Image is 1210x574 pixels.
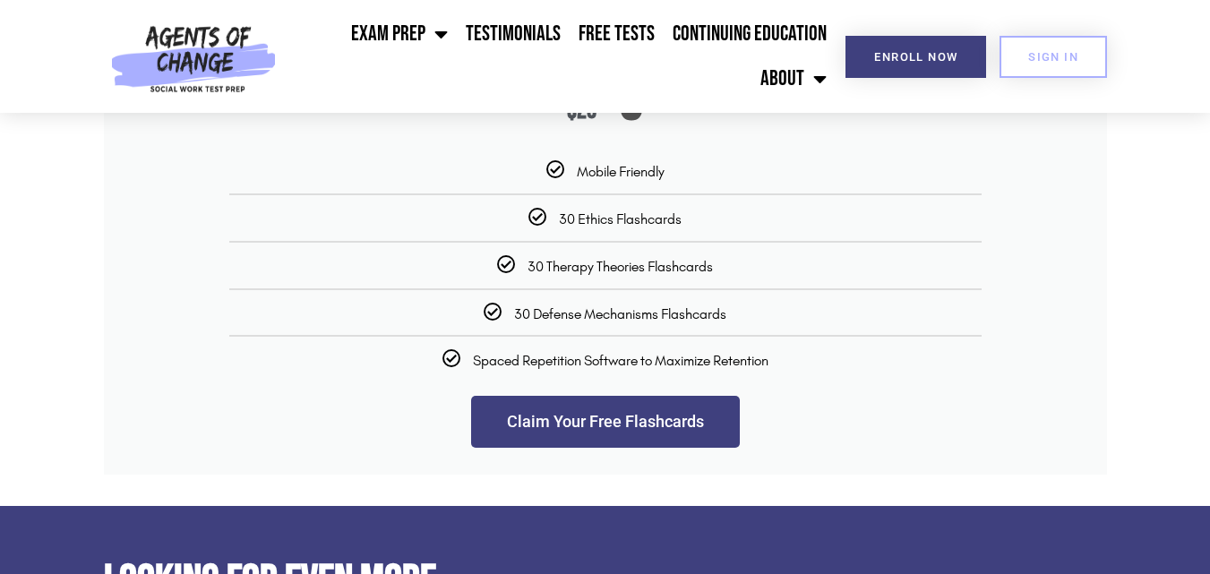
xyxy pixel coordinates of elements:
[457,12,570,56] a: Testimonials
[473,352,768,369] span: Spaced Repetition Software to Maximize Retention
[342,12,457,56] a: Exam Prep
[570,12,664,56] a: Free Tests
[845,36,986,78] a: Enroll Now
[514,305,726,322] span: 30 Defense Mechanisms Flashcards
[620,79,643,125] span: 0
[577,163,665,180] span: Mobile Friendly
[664,12,836,56] a: Continuing Education
[284,12,837,101] nav: Menu
[471,396,740,448] a: Claim Your Free Flashcards
[559,210,682,227] span: 30 Ethics Flashcards
[1000,36,1107,78] a: SIGN IN
[528,258,713,275] span: 30 Therapy Theories Flashcards
[874,51,957,63] span: Enroll Now
[751,56,836,101] a: About
[1028,51,1078,63] span: SIGN IN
